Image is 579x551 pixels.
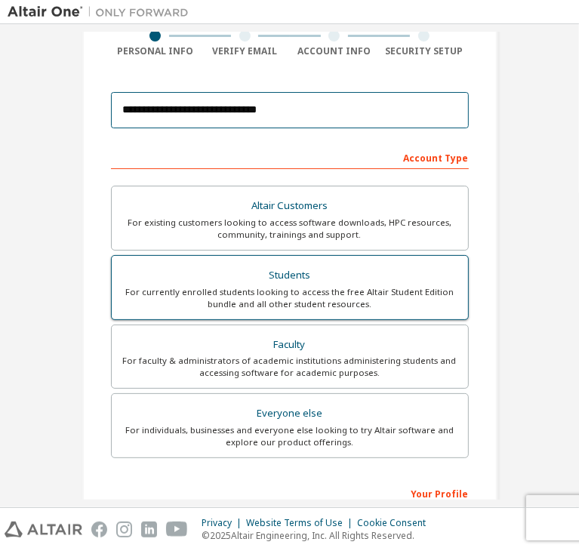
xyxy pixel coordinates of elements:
p: © 2025 Altair Engineering, Inc. All Rights Reserved. [202,529,435,542]
img: youtube.svg [166,522,188,537]
img: altair_logo.svg [5,522,82,537]
div: Security Setup [379,45,469,57]
div: Privacy [202,517,246,529]
div: Website Terms of Use [246,517,357,529]
div: Students [121,265,459,286]
img: Altair One [8,5,196,20]
img: facebook.svg [91,522,107,537]
div: Your Profile [111,481,469,505]
img: linkedin.svg [141,522,157,537]
div: Verify Email [200,45,290,57]
div: Everyone else [121,403,459,424]
img: instagram.svg [116,522,132,537]
div: For faculty & administrators of academic institutions administering students and accessing softwa... [121,355,459,379]
div: Personal Info [111,45,201,57]
div: Faculty [121,334,459,356]
div: For individuals, businesses and everyone else looking to try Altair software and explore our prod... [121,424,459,448]
div: Altair Customers [121,195,459,217]
div: Cookie Consent [357,517,435,529]
div: For currently enrolled students looking to access the free Altair Student Edition bundle and all ... [121,286,459,310]
div: Account Info [290,45,380,57]
div: For existing customers looking to access software downloads, HPC resources, community, trainings ... [121,217,459,241]
div: Account Type [111,145,469,169]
